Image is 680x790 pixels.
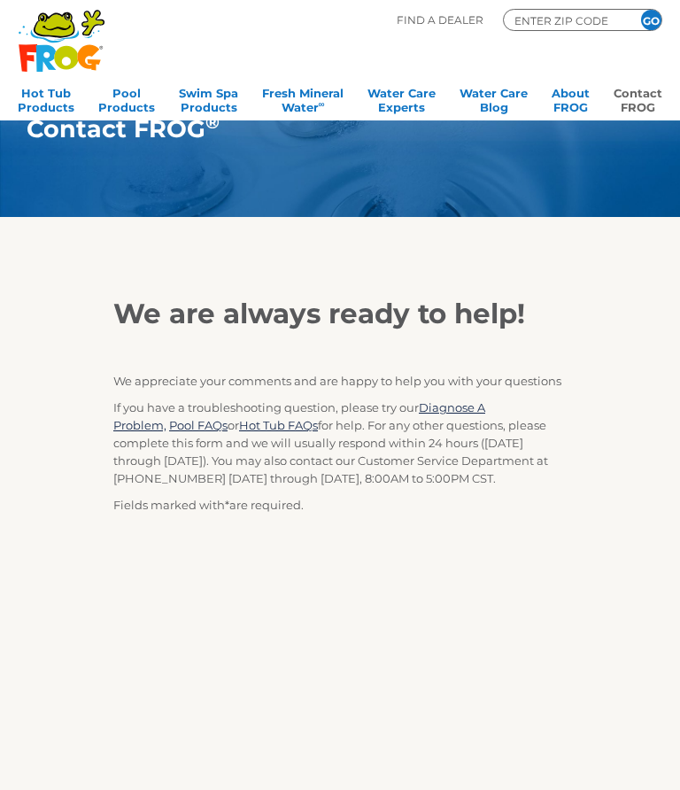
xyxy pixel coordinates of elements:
[113,297,567,330] h2: We are always ready to help!
[262,81,344,116] a: Fresh MineralWater∞
[98,81,155,116] a: PoolProducts
[397,9,483,31] p: Find A Dealer
[179,81,238,116] a: Swim SpaProducts
[169,418,228,432] a: Pool FAQs
[319,99,325,109] sup: ∞
[552,81,590,116] a: AboutFROG
[367,81,436,116] a: Water CareExperts
[18,81,74,116] a: Hot TubProducts
[513,12,619,28] input: Zip Code Form
[27,115,612,143] h1: Contact FROG
[460,81,528,116] a: Water CareBlog
[113,496,567,514] p: Fields marked with are required.
[641,10,661,30] input: GO
[239,418,318,432] a: Hot Tub FAQs
[113,372,567,390] p: We appreciate your comments and are happy to help you with your questions
[205,111,220,133] sup: ®
[614,81,662,116] a: ContactFROG
[113,399,567,487] p: If you have a troubleshooting question, please try our or for help. For any other questions, plea...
